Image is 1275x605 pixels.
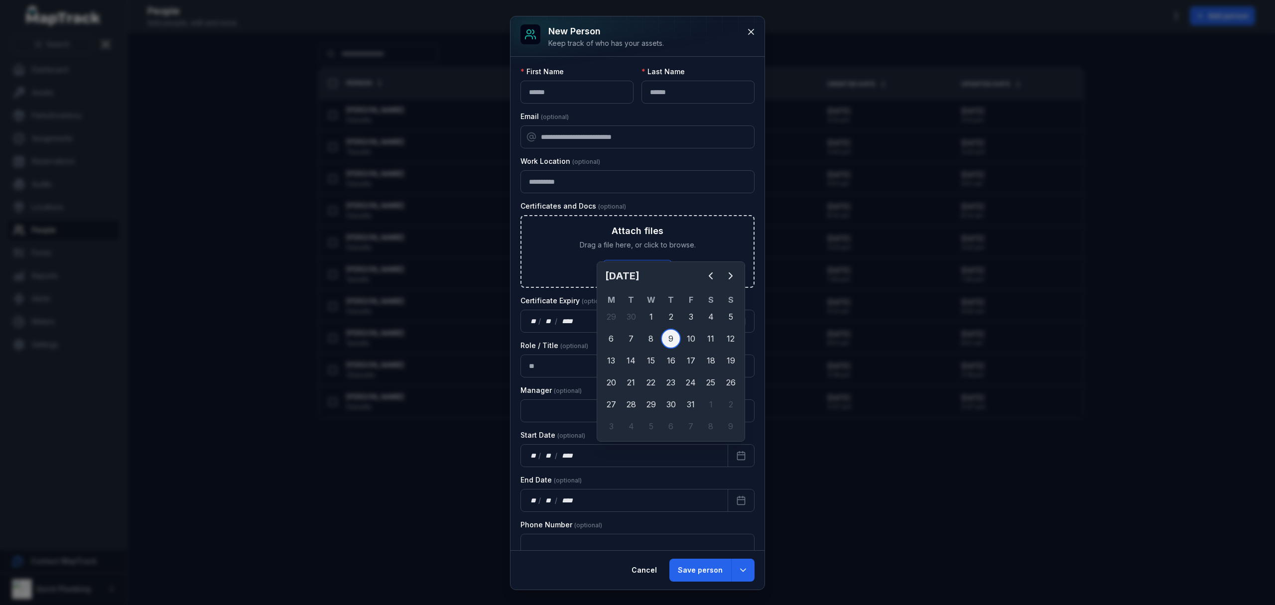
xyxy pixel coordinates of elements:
[701,266,721,286] button: Previous
[542,316,555,326] div: month,
[621,416,641,436] div: 4
[520,520,602,530] label: Phone Number
[621,307,641,327] div: Tuesday 30 September 2025
[681,307,701,327] div: Friday 3 October 2025
[601,329,621,349] div: Monday 6 October 2025
[701,372,721,392] div: 25
[520,201,626,211] label: Certificates and Docs
[601,294,741,437] table: October 2025
[681,307,701,327] div: 3
[621,329,641,349] div: Tuesday 7 October 2025
[721,351,741,370] div: 19
[520,156,600,166] label: Work Location
[701,307,721,327] div: Saturday 4 October 2025
[529,316,538,326] div: day,
[621,372,641,392] div: 21
[701,351,721,370] div: Saturday 18 October 2025
[681,329,701,349] div: 10
[520,355,755,377] input: person-add:cf[6332a301-5131-4966-a67d-f7c77a92bf74]-label
[681,416,701,436] div: Friday 7 November 2025
[538,495,542,505] div: /
[701,372,721,392] div: Saturday 25 October 2025
[641,351,661,370] div: 15
[601,416,621,436] div: 3
[601,394,621,414] div: 27
[601,351,621,370] div: Monday 13 October 2025
[641,416,661,436] div: 5
[701,394,721,414] div: Saturday 1 November 2025
[548,24,664,38] h3: New person
[601,372,621,392] div: Monday 20 October 2025
[681,294,701,306] th: F
[661,372,681,392] div: Thursday 23 October 2025
[681,351,701,370] div: Friday 17 October 2025
[681,372,701,392] div: Friday 24 October 2025
[538,316,542,326] div: /
[601,416,621,436] div: Monday 3 November 2025
[661,329,681,349] div: 9
[661,394,681,414] div: Thursday 30 October 2025
[661,307,681,327] div: Thursday 2 October 2025
[621,394,641,414] div: 28
[601,266,741,437] div: Calendar
[548,38,664,48] div: Keep track of who has your assets.
[728,444,755,467] button: Calendar
[641,372,661,392] div: Wednesday 22 October 2025
[721,351,741,370] div: Sunday 19 October 2025
[601,372,621,392] div: 20
[520,430,585,440] label: Start Date
[529,495,538,505] div: day,
[612,224,663,238] h3: Attach files
[701,329,721,349] div: 11
[641,294,661,306] th: W
[661,351,681,370] div: Thursday 16 October 2025
[601,394,621,414] div: Monday 27 October 2025
[721,329,741,349] div: Sunday 12 October 2025
[601,351,621,370] div: 13
[555,316,558,326] div: /
[701,416,721,436] div: Saturday 8 November 2025
[605,269,701,283] h2: [DATE]
[641,67,685,77] label: Last Name
[621,372,641,392] div: Tuesday 21 October 2025
[621,329,641,349] div: 7
[558,316,577,326] div: year,
[520,385,582,395] label: Manager
[641,394,661,414] div: 29
[641,329,661,349] div: Wednesday 8 October 2025
[555,495,558,505] div: /
[721,329,741,349] div: 12
[701,394,721,414] div: 1
[542,451,555,461] div: month,
[555,451,558,461] div: /
[721,372,741,392] div: 26
[721,394,741,414] div: Sunday 2 November 2025
[601,307,621,327] div: Monday 29 September 2025
[520,341,588,351] label: Role / Title
[623,559,665,582] button: Cancel
[621,294,641,306] th: T
[621,307,641,327] div: 30
[641,416,661,436] div: Wednesday 5 November 2025
[601,329,621,349] div: 6
[621,394,641,414] div: Tuesday 28 October 2025
[721,294,741,306] th: S
[641,351,661,370] div: Wednesday 15 October 2025
[661,372,681,392] div: 23
[529,451,538,461] div: day,
[520,399,755,422] input: person-add:cf[2a1d4721-36ea-40b3-bfec-42bd32890ffc]-label
[681,329,701,349] div: Friday 10 October 2025
[721,394,741,414] div: 2
[661,294,681,306] th: T
[661,307,681,327] div: 2
[721,266,741,286] button: Next
[641,394,661,414] div: Wednesday 29 October 2025
[621,351,641,370] div: 14
[701,329,721,349] div: Saturday 11 October 2025
[681,351,701,370] div: 17
[681,372,701,392] div: 24
[520,296,610,306] label: Certificate Expiry
[520,67,564,77] label: First Name
[721,372,741,392] div: Sunday 26 October 2025
[669,559,731,582] button: Save person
